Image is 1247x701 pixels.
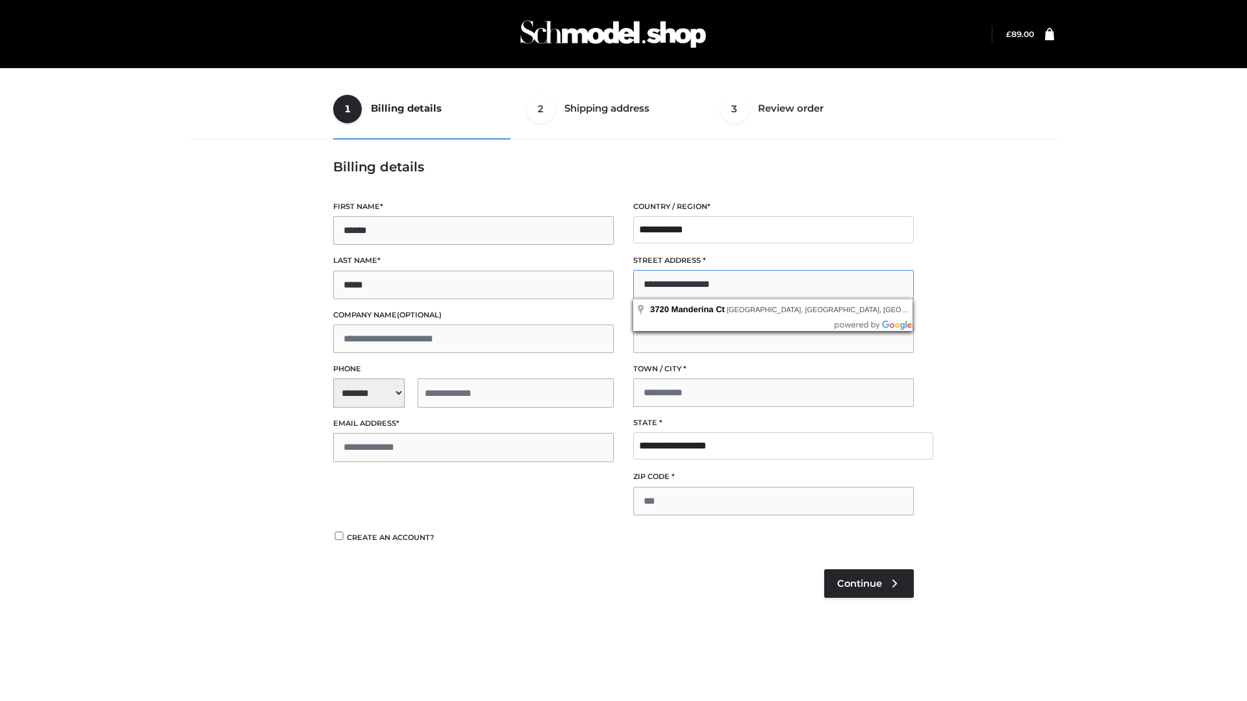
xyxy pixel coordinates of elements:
[333,201,614,213] label: First name
[333,363,614,375] label: Phone
[347,533,435,542] span: Create an account?
[516,8,711,60] img: Schmodel Admin 964
[333,532,345,540] input: Create an account?
[633,254,914,267] label: Street address
[1006,29,1034,39] a: £89.00
[824,569,914,598] a: Continue
[333,417,614,430] label: Email address
[397,310,442,319] span: (optional)
[727,306,958,314] span: [GEOGRAPHIC_DATA], [GEOGRAPHIC_DATA], [GEOGRAPHIC_DATA]
[1006,29,1011,39] span: £
[672,304,725,314] span: Manderina Ct
[633,417,914,429] label: State
[633,471,914,483] label: ZIP Code
[333,309,614,321] label: Company name
[333,254,614,267] label: Last name
[333,159,914,175] h3: Billing details
[633,201,914,213] label: Country / Region
[1006,29,1034,39] bdi: 89.00
[633,363,914,375] label: Town / City
[837,578,882,589] span: Continue
[650,304,669,314] span: 3720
